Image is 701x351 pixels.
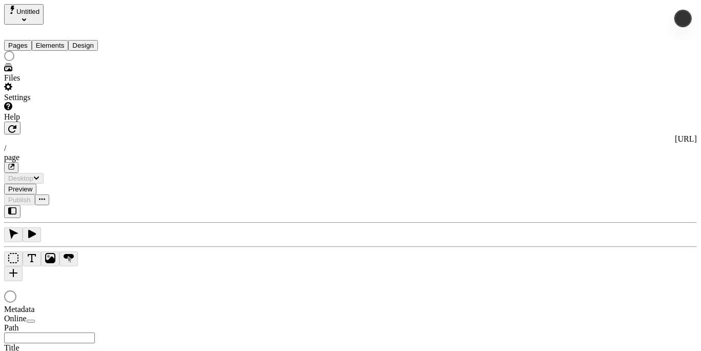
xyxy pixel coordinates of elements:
button: Elements [32,40,69,51]
button: Preview [4,184,36,194]
span: Preview [8,185,32,193]
button: Publish [4,194,35,205]
span: Path [4,323,18,332]
button: Pages [4,40,32,51]
button: Select site [4,4,44,25]
button: Text [23,251,41,266]
div: page [4,153,697,162]
span: Publish [8,196,31,204]
button: Desktop [4,173,44,184]
span: Desktop [8,174,33,182]
div: Settings [4,93,127,102]
div: Help [4,112,127,122]
button: Design [68,40,98,51]
span: Online [4,314,27,323]
button: Button [59,251,78,266]
span: Untitled [16,8,39,15]
div: Files [4,73,127,83]
div: Metadata [4,305,127,314]
button: Image [41,251,59,266]
div: / [4,144,697,153]
button: Box [4,251,23,266]
div: [URL] [4,134,697,144]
